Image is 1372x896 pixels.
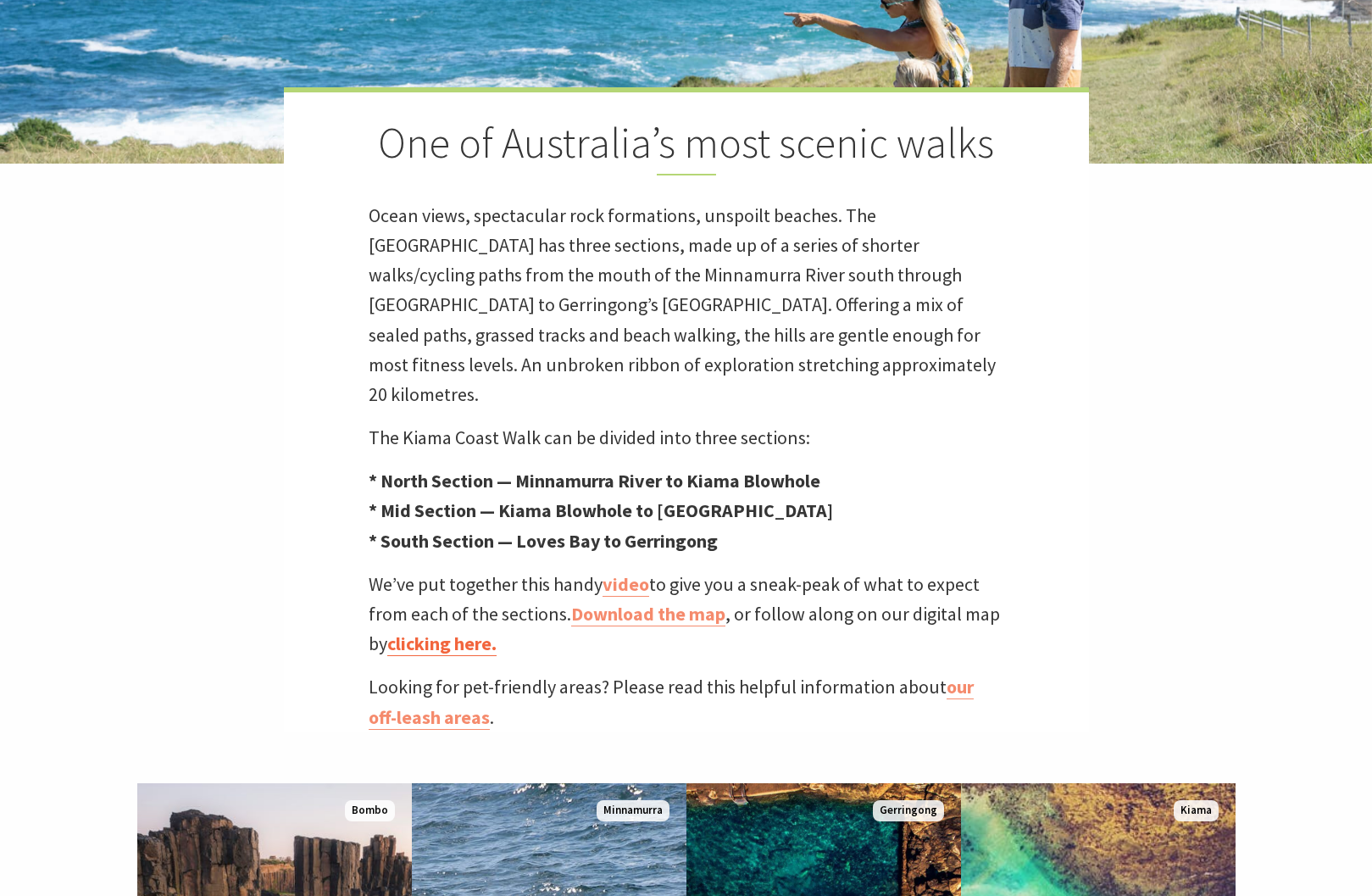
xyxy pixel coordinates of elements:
a: our off-leash areas [369,675,974,729]
span: Kiama [1174,800,1219,821]
span: Minnamurra [597,800,669,821]
p: The Kiama Coast Walk can be divided into three sections: [369,423,1004,453]
strong: * North Section — Minnamurra River to Kiama Blowhole [369,469,820,493]
a: video [603,572,649,597]
span: Gerringong [873,800,944,821]
strong: * South Section — Loves Bay to Gerringong [369,529,718,553]
p: We’ve put together this handy to give you a sneak-peak of what to expect from each of the section... [369,570,1004,659]
a: clicking here. [387,632,497,656]
a: Download the map [571,602,725,626]
p: Looking for pet-friendly areas? Please read this helpful information about . [369,672,1004,732]
h2: One of Australia’s most scenic walks [369,118,1004,175]
strong: * Mid Section — Kiama Blowhole to [GEOGRAPHIC_DATA] [369,498,833,522]
p: Ocean views, spectacular rock formations, unspoilt beaches. The [GEOGRAPHIC_DATA] has three secti... [369,201,1004,409]
span: Bombo [345,800,395,821]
